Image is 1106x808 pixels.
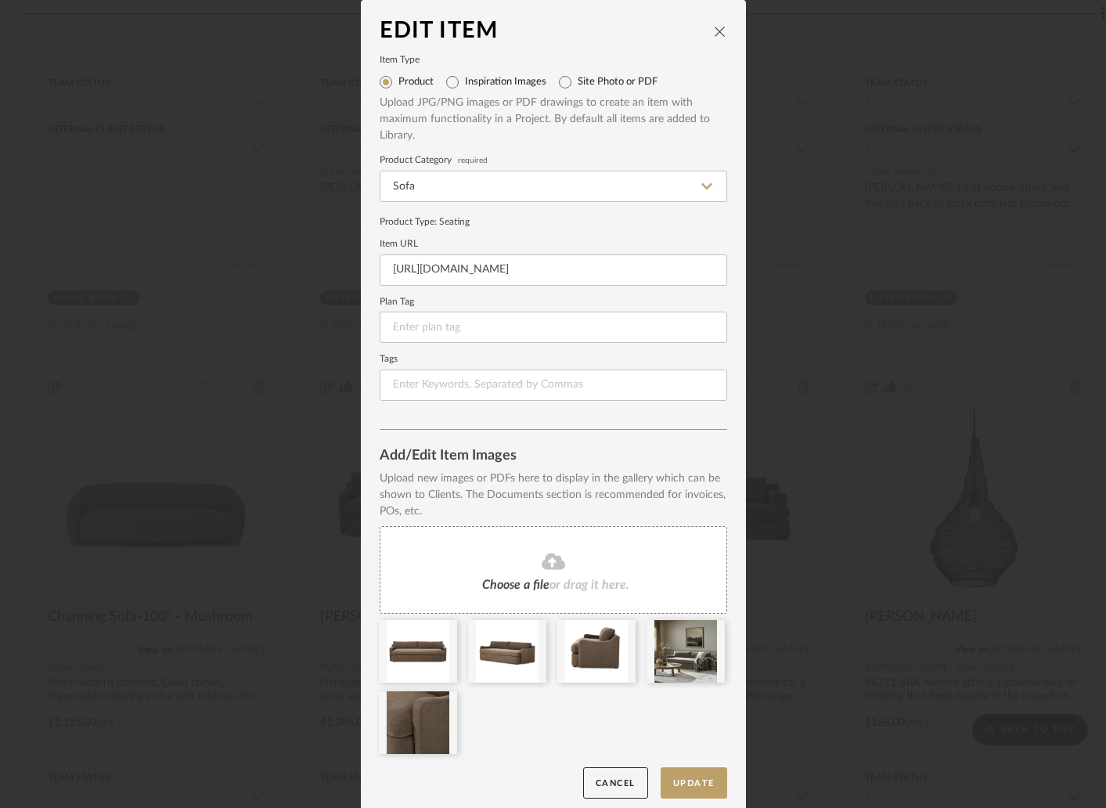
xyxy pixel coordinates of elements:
[549,579,629,591] span: or drag it here.
[380,70,727,95] mat-radio-group: Select item type
[380,215,727,229] div: Product Type
[380,56,727,64] label: Item Type
[398,76,434,88] label: Product
[465,76,546,88] label: Inspiration Images
[380,471,727,520] div: Upload new images or PDFs here to display in the gallery which can be shown to Clients. The Docum...
[380,95,727,144] div: Upload JPG/PNG images or PDF drawings to create an item with maximum functionality in a Project. ...
[380,240,727,248] label: Item URL
[380,171,727,202] input: Type a category to search and select
[380,298,727,306] label: Plan Tag
[380,157,727,164] label: Product Category
[380,254,727,286] input: Enter URL
[713,24,727,38] button: close
[380,370,727,401] input: Enter Keywords, Separated by Commas
[482,579,549,591] span: Choose a file
[434,217,470,226] span: : Seating
[380,19,713,44] div: Edit Item
[661,767,727,799] button: Update
[380,355,727,363] label: Tags
[380,312,727,343] input: Enter plan tag
[458,157,488,164] span: required
[380,449,727,464] div: Add/Edit Item Images
[583,767,648,799] button: Cancel
[578,76,657,88] label: Site Photo or PDF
